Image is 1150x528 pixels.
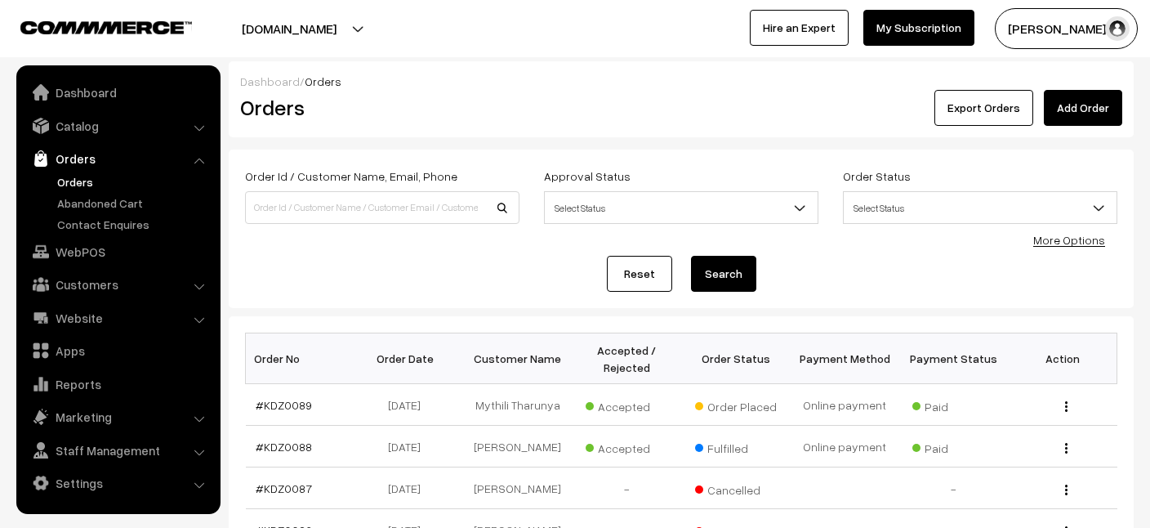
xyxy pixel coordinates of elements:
div: / [240,73,1122,90]
span: Accepted [586,436,667,457]
input: Order Id / Customer Name / Customer Email / Customer Phone [245,191,519,224]
a: Abandoned Cart [53,195,215,212]
a: #KDZ0088 [256,440,312,454]
th: Action [1008,333,1117,384]
td: [PERSON_NAME] [463,426,572,468]
label: Order Id / Customer Name, Email, Phone [245,168,457,185]
span: Select Status [545,194,818,222]
img: COMMMERCE [20,21,192,34]
th: Order Status [681,333,790,384]
td: [PERSON_NAME] [463,468,572,509]
a: COMMMERCE [20,16,163,36]
h2: Orders [240,95,518,120]
td: - [573,468,681,509]
td: Online payment [790,384,898,426]
th: Payment Status [899,333,1008,384]
td: Mythili Tharunya [463,384,572,426]
td: [DATE] [354,468,463,509]
a: Apps [20,336,215,365]
a: #KDZ0087 [256,481,312,495]
a: Reset [607,256,672,292]
span: Paid [912,394,994,415]
a: More Options [1033,233,1105,247]
span: Accepted [586,394,667,415]
span: Orders [305,74,341,88]
a: Dashboard [20,78,215,107]
button: [PERSON_NAME] S… [995,8,1138,49]
span: Select Status [544,191,818,224]
a: Marketing [20,402,215,432]
button: Export Orders [934,90,1033,126]
span: Cancelled [695,477,777,499]
a: Orders [53,173,215,190]
label: Approval Status [544,168,631,185]
a: Orders [20,144,215,173]
img: Menu [1065,485,1068,495]
th: Accepted / Rejected [573,333,681,384]
a: WebPOS [20,237,215,266]
a: Hire an Expert [750,10,849,46]
span: Fulfilled [695,436,777,457]
a: Settings [20,468,215,498]
th: Payment Method [790,333,898,384]
td: Online payment [790,426,898,468]
span: Select Status [844,194,1117,222]
img: user [1105,16,1130,41]
a: Customers [20,270,215,299]
a: Contact Enquires [53,216,215,233]
th: Order No [246,333,354,384]
span: Paid [912,436,994,457]
th: Order Date [354,333,463,384]
a: Add Order [1044,90,1122,126]
button: [DOMAIN_NAME] [185,8,394,49]
a: #KDZ0089 [256,398,312,412]
label: Order Status [843,168,911,185]
span: Order Placed [695,394,777,415]
a: Reports [20,369,215,399]
a: Catalog [20,111,215,141]
td: - [899,468,1008,509]
img: Menu [1065,443,1068,454]
td: [DATE] [354,384,463,426]
a: Dashboard [240,74,300,88]
button: Search [691,256,756,292]
a: Website [20,303,215,333]
span: Select Status [843,191,1117,224]
a: My Subscription [863,10,974,46]
img: Menu [1065,401,1068,412]
a: Staff Management [20,436,215,465]
th: Customer Name [463,333,572,384]
td: [DATE] [354,426,463,468]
